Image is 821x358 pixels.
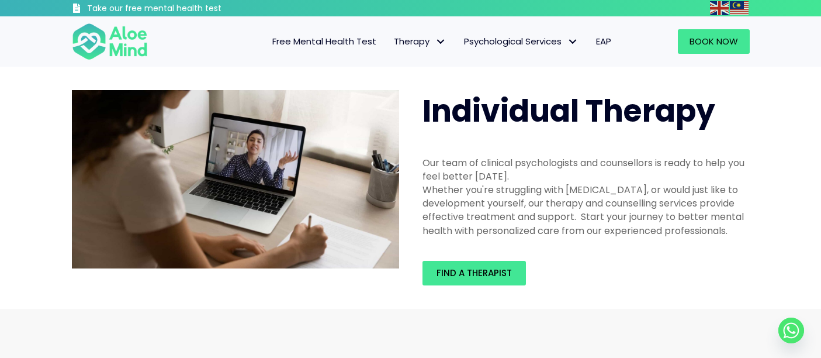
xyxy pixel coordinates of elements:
a: Free Mental Health Test [264,29,385,54]
span: Psychological Services: submenu [564,33,581,50]
img: en [710,1,729,15]
img: Aloe mind Logo [72,22,148,61]
a: Take our free mental health test [72,3,284,16]
a: Malay [730,1,750,15]
span: Therapy [394,35,446,47]
span: EAP [596,35,611,47]
div: Whether you're struggling with [MEDICAL_DATA], or would just like to development yourself, our th... [422,183,750,237]
img: ms [730,1,749,15]
span: Book Now [690,35,738,47]
span: Find a therapist [437,267,512,279]
span: Therapy: submenu [432,33,449,50]
a: EAP [587,29,620,54]
span: Psychological Services [464,35,578,47]
h3: Take our free mental health test [87,3,284,15]
a: Whatsapp [778,318,804,343]
span: Individual Therapy [422,89,715,132]
nav: Menu [163,29,620,54]
a: Psychological ServicesPsychological Services: submenu [455,29,587,54]
a: TherapyTherapy: submenu [385,29,455,54]
a: English [710,1,730,15]
div: Our team of clinical psychologists and counsellors is ready to help you feel better [DATE]. [422,156,750,183]
span: Free Mental Health Test [272,35,376,47]
a: Find a therapist [422,261,526,285]
img: Therapy online individual [72,90,399,269]
a: Book Now [678,29,750,54]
